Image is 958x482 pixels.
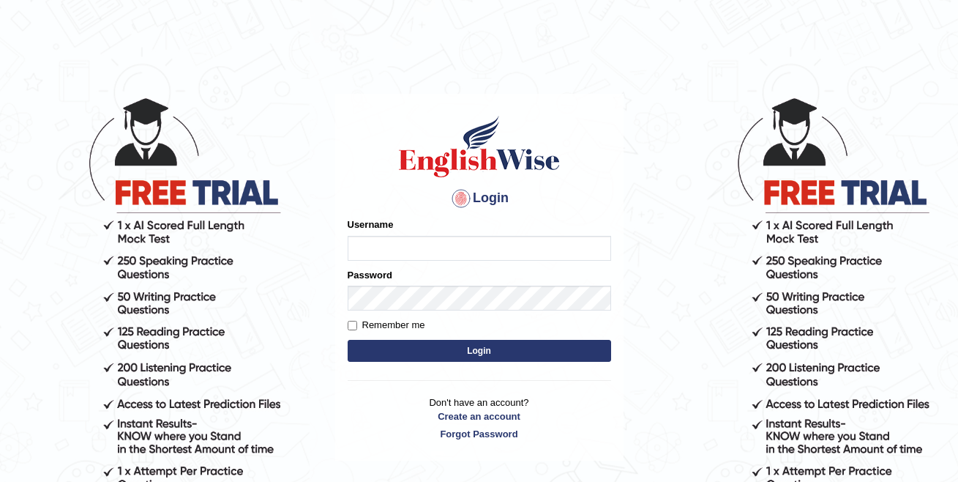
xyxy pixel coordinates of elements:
[348,396,611,441] p: Don't have an account?
[348,187,611,210] h4: Login
[396,114,563,179] img: Logo of English Wise sign in for intelligent practice with AI
[348,268,392,282] label: Password
[348,218,394,231] label: Username
[348,409,611,423] a: Create an account
[348,427,611,441] a: Forgot Password
[348,321,357,330] input: Remember me
[348,318,425,333] label: Remember me
[348,340,611,362] button: Login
